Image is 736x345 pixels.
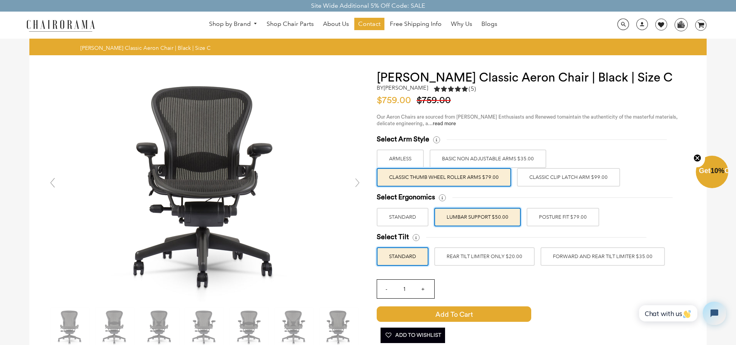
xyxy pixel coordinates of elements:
span: Get Off [699,167,734,175]
a: read more [433,121,456,126]
span: About Us [323,20,349,28]
span: [PERSON_NAME] Classic Aeron Chair | Black | Size C [80,44,211,51]
label: STANDARD [377,208,428,226]
a: 5.0 rating (5 votes) [434,85,476,95]
span: Contact [358,20,381,28]
span: Blogs [481,20,497,28]
button: Close teaser [690,150,705,167]
label: ARMLESS [377,150,424,168]
a: Why Us [447,18,476,30]
label: STANDARD [377,247,428,266]
a: Shop Chair Parts [263,18,318,30]
span: 10% [711,167,724,175]
span: Select Arm Style [377,135,429,144]
a: Blogs [478,18,501,30]
input: + [413,280,432,298]
nav: breadcrumbs [80,44,213,51]
a: Free Shipping Info [386,18,445,30]
div: 5.0 rating (5 votes) [434,85,476,93]
span: Select Ergonomics [377,193,435,202]
label: Classic Clip Latch Arm $99.00 [517,168,620,187]
span: (5) [469,85,476,93]
span: Why Us [451,20,472,28]
label: POSTURE FIT $79.00 [527,208,599,226]
a: Contact [354,18,384,30]
span: $759.00 [377,96,415,105]
img: chairorama [22,19,99,32]
span: Our Aeron Chairs are sourced from [PERSON_NAME] Enthusiasts and Renewed to [377,114,562,119]
span: $759.00 [416,96,455,105]
span: Add To Wishlist [384,328,441,343]
label: BASIC NON ADJUSTABLE ARMS $35.00 [430,150,546,168]
label: LUMBAR SUPPORT $50.00 [434,208,521,226]
img: WhatsApp_Image_2024-07-12_at_16.23.01.webp [675,19,687,30]
a: [PERSON_NAME] [384,84,428,91]
a: About Us [319,18,353,30]
button: Add to Cart [377,306,597,322]
label: FORWARD AND REAR TILT LIMITER $35.00 [541,247,665,266]
div: Get10%OffClose teaser [696,156,728,189]
a: Shop by Brand [205,18,262,30]
iframe: Tidio Chat [631,295,733,331]
input: - [377,280,396,298]
span: Select Tilt [377,233,409,241]
span: Add to Cart [377,306,531,322]
h2: by [377,85,428,91]
span: Shop Chair Parts [267,20,314,28]
nav: DesktopNavigation [132,18,574,32]
label: Classic Thumb Wheel Roller Arms $79.00 [377,168,511,187]
h1: [PERSON_NAME] Classic Aeron Chair | Black | Size C [377,71,691,85]
button: Add To Wishlist [381,328,445,343]
img: DSC_4461_44bbcff3-d8cf-4d80-8da1-1da2926ca819_grande.jpg [89,71,321,303]
label: REAR TILT LIMITER ONLY $20.00 [434,247,535,266]
span: Free Shipping Info [390,20,442,28]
